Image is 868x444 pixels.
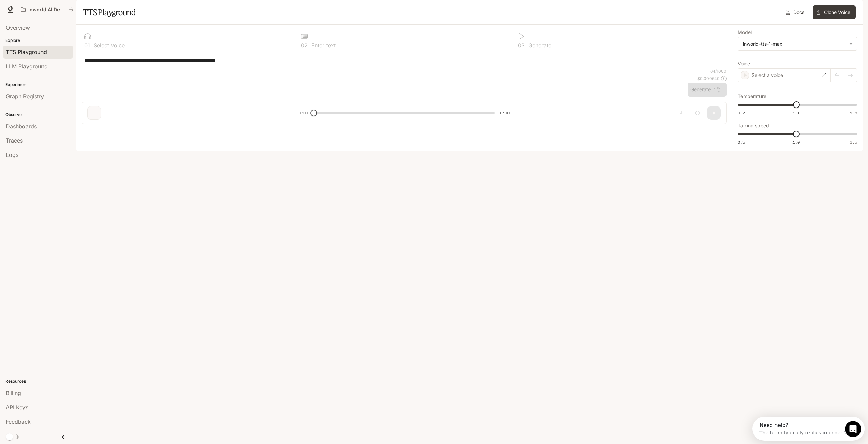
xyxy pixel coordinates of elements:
[752,417,865,441] iframe: Intercom live chat discovery launcher
[738,94,766,99] p: Temperature
[83,5,136,19] h1: TTS Playground
[710,68,727,74] p: 64 / 1000
[92,43,125,48] p: Select voice
[743,40,846,47] div: inworld-tts-1-max
[752,72,783,79] p: Select a voice
[850,110,857,116] span: 1.5
[738,61,750,66] p: Voice
[310,43,336,48] p: Enter text
[813,5,856,19] button: Clone Voice
[28,7,66,13] p: Inworld AI Demos
[527,43,551,48] p: Generate
[738,37,857,50] div: inworld-tts-1-max
[850,139,857,145] span: 1.5
[792,110,800,116] span: 1.1
[518,43,527,48] p: 0 3 .
[738,123,769,128] p: Talking speed
[7,11,98,18] div: The team typically replies in under 2h
[3,3,118,21] div: Open Intercom Messenger
[738,139,745,145] span: 0.5
[845,421,861,437] iframe: Intercom live chat
[697,76,720,81] p: $ 0.000640
[7,6,98,11] div: Need help?
[784,5,807,19] a: Docs
[738,110,745,116] span: 0.7
[84,43,92,48] p: 0 1 .
[738,30,752,35] p: Model
[792,139,800,145] span: 1.0
[301,43,310,48] p: 0 2 .
[18,3,77,16] button: All workspaces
